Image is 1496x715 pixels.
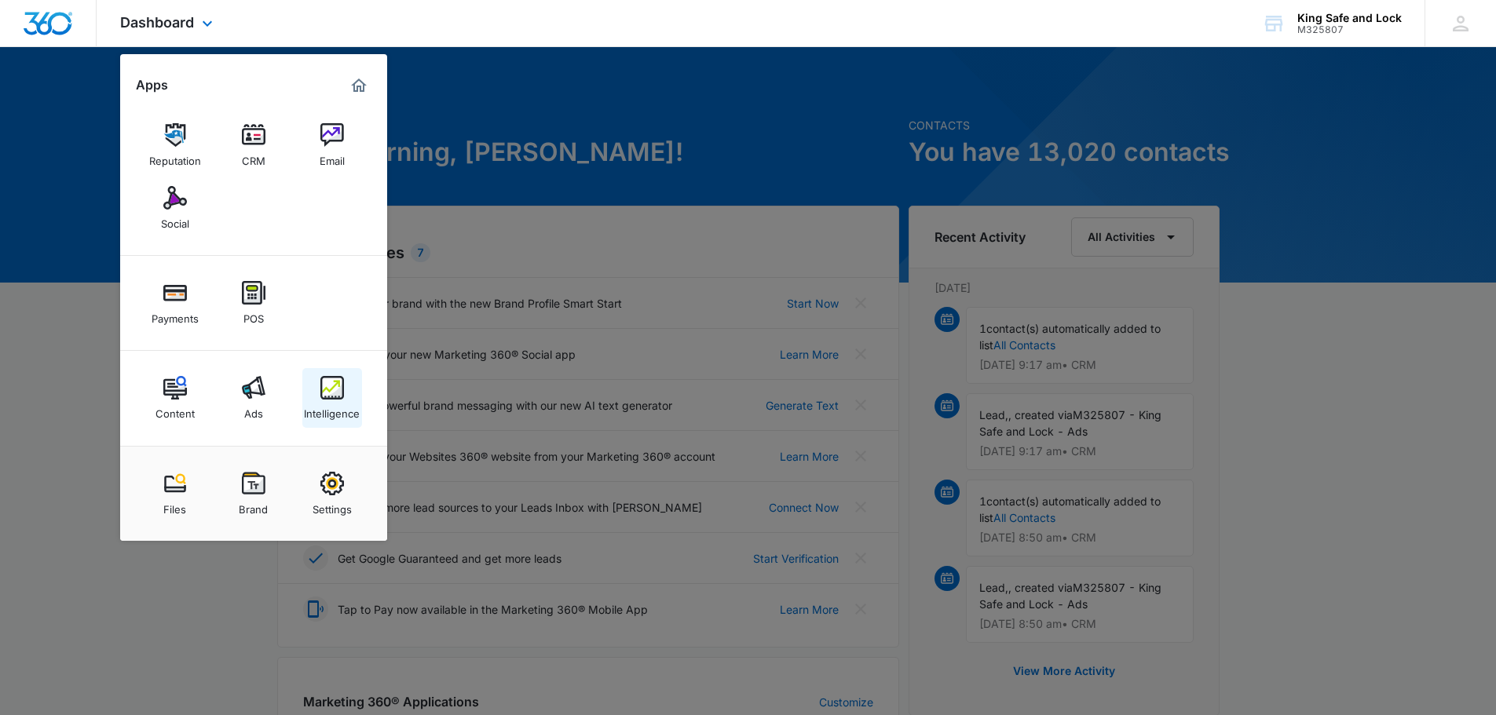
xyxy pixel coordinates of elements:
[145,273,205,333] a: Payments
[120,14,194,31] span: Dashboard
[302,115,362,175] a: Email
[224,464,283,523] a: Brand
[320,147,345,167] div: Email
[302,368,362,428] a: Intelligence
[1297,12,1402,24] div: account name
[145,115,205,175] a: Reputation
[243,305,264,325] div: POS
[224,115,283,175] a: CRM
[136,78,168,93] h2: Apps
[239,495,268,516] div: Brand
[145,178,205,238] a: Social
[163,495,186,516] div: Files
[145,464,205,523] a: Files
[304,399,360,420] div: Intelligence
[244,399,263,420] div: Ads
[302,464,362,523] a: Settings
[242,147,265,167] div: CRM
[313,495,352,516] div: Settings
[149,147,201,167] div: Reputation
[161,210,189,230] div: Social
[152,305,199,325] div: Payments
[224,273,283,333] a: POS
[1297,24,1402,35] div: account id
[224,368,283,428] a: Ads
[346,73,371,98] a: Marketing 360® Dashboard
[145,368,205,428] a: Content
[155,399,195,420] div: Content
